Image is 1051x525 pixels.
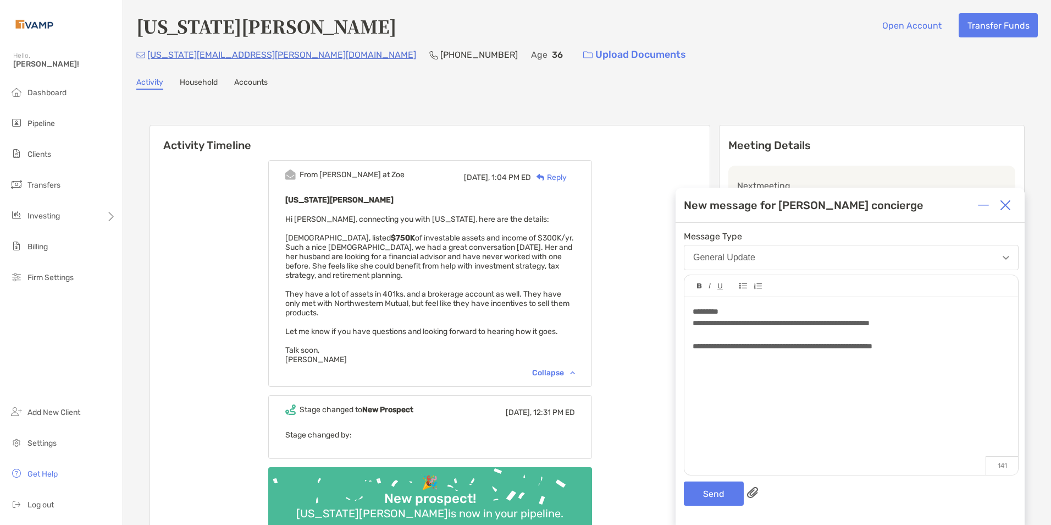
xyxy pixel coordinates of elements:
[27,211,60,221] span: Investing
[576,43,693,67] a: Upload Documents
[531,172,567,183] div: Reply
[136,78,163,90] a: Activity
[136,52,145,58] img: Email Icon
[417,475,442,491] div: 🎉
[10,467,23,480] img: get-help icon
[533,408,575,417] span: 12:31 PM ED
[693,253,755,262] div: General Update
[285,169,296,180] img: Event icon
[728,139,1015,152] p: Meeting Details
[10,85,23,99] img: dashboard icon
[13,4,56,44] img: Zoe Logo
[27,88,67,97] span: Dashboard
[268,467,592,518] img: Confetti
[737,179,1006,193] p: Next meeting
[380,491,480,507] div: New prospect!
[27,181,60,190] span: Transfers
[754,283,762,289] img: Editor control icon
[10,116,23,129] img: pipeline icon
[136,13,396,39] h4: [US_STATE][PERSON_NAME]
[27,408,80,417] span: Add New Client
[570,371,575,374] img: Chevron icon
[1000,200,1011,211] img: Close
[717,283,723,289] img: Editor control icon
[10,270,23,283] img: firm-settings icon
[27,150,51,159] span: Clients
[747,487,758,498] img: paperclip attachments
[27,439,57,448] span: Settings
[684,245,1019,270] button: General Update
[285,215,574,364] span: Hi [PERSON_NAME], connecting you with [US_STATE], here are the details: [DEMOGRAPHIC_DATA], liste...
[292,507,568,520] div: [US_STATE][PERSON_NAME] is now in your pipeline.
[709,283,711,289] img: Editor control icon
[684,231,1019,242] span: Message Type
[27,273,74,282] span: Firm Settings
[552,48,563,62] p: 36
[978,200,989,211] img: Expand or collapse
[300,405,413,414] div: Stage changed to
[13,59,116,69] span: [PERSON_NAME]!
[285,404,296,415] img: Event icon
[536,174,545,181] img: Reply icon
[180,78,218,90] a: Household
[10,239,23,253] img: billing icon
[873,13,950,37] button: Open Account
[285,195,394,205] b: [US_STATE][PERSON_NAME]
[491,173,531,182] span: 1:04 PM ED
[362,405,413,414] b: New Prospect
[234,78,268,90] a: Accounts
[684,199,923,212] div: New message for [PERSON_NAME] concierge
[10,497,23,511] img: logout icon
[27,500,54,510] span: Log out
[10,436,23,449] img: settings icon
[10,405,23,418] img: add_new_client icon
[285,428,575,442] p: Stage changed by:
[986,456,1018,475] p: 141
[464,173,490,182] span: [DATE],
[684,482,744,506] button: Send
[583,51,593,59] img: button icon
[147,48,416,62] p: [US_STATE][EMAIL_ADDRESS][PERSON_NAME][DOMAIN_NAME]
[739,283,747,289] img: Editor control icon
[10,178,23,191] img: transfers icon
[300,170,405,179] div: From [PERSON_NAME] at Zoe
[697,283,702,289] img: Editor control icon
[27,242,48,251] span: Billing
[150,125,710,152] h6: Activity Timeline
[391,233,415,243] strong: $750K
[27,469,58,479] span: Get Help
[532,368,575,378] div: Collapse
[1003,256,1009,260] img: Open dropdown arrow
[10,147,23,160] img: clients icon
[27,119,55,128] span: Pipeline
[429,51,438,59] img: Phone Icon
[531,48,547,62] p: Age
[959,13,1038,37] button: Transfer Funds
[440,48,518,62] p: [PHONE_NUMBER]
[506,408,532,417] span: [DATE],
[10,209,23,222] img: investing icon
